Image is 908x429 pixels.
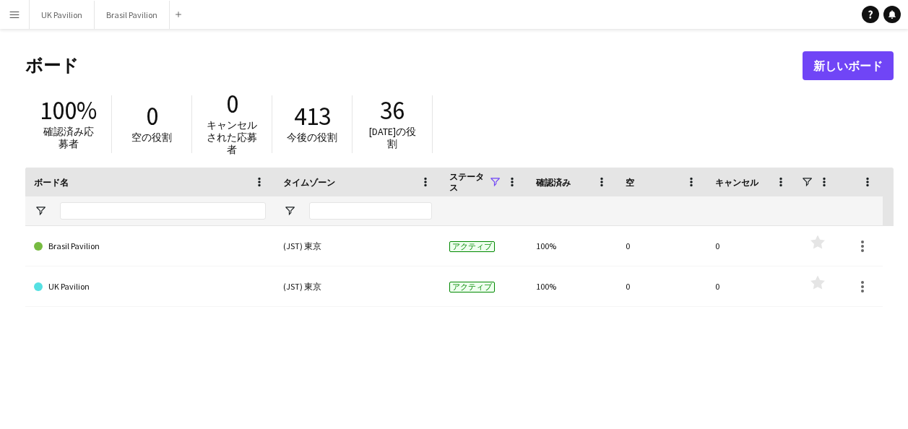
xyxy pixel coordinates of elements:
h1: ボード [25,55,803,77]
a: 新しいボード [803,51,894,80]
input: タイムゾーン フィルター入力 [309,202,432,220]
span: キャンセル [715,177,758,188]
div: (JST) 東京 [274,266,441,306]
div: 0 [617,266,706,306]
span: [DATE]の役割 [369,125,416,150]
button: フィルターメニューを開く [283,204,296,217]
span: 空の役割 [131,131,172,144]
span: 確認済み [536,177,571,188]
span: ボード名 [34,177,69,188]
button: Brasil Pavilion [95,1,170,29]
div: 0 [706,226,796,266]
span: タイムゾーン [283,177,335,188]
span: ステータス [449,171,488,193]
span: アクティブ [449,241,495,252]
span: 413 [294,100,331,132]
span: キャンセルされた応募者 [207,118,257,156]
span: 確認済み応募者 [43,125,94,150]
div: 100% [527,226,617,266]
button: フィルターメニューを開く [34,204,47,217]
div: 0 [617,226,706,266]
span: 100% [40,95,97,126]
div: (JST) 東京 [274,226,441,266]
button: UK Pavilion [30,1,95,29]
span: 36 [380,95,405,126]
div: 0 [706,266,796,306]
span: 0 [146,100,158,132]
div: 100% [527,266,617,306]
a: UK Pavilion [34,266,266,307]
a: Brasil Pavilion [34,226,266,266]
span: 空 [626,177,634,188]
span: 0 [226,88,238,120]
input: ボード名 フィルター入力 [60,202,266,220]
span: アクティブ [449,282,495,292]
span: 今後の役割 [287,131,337,144]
